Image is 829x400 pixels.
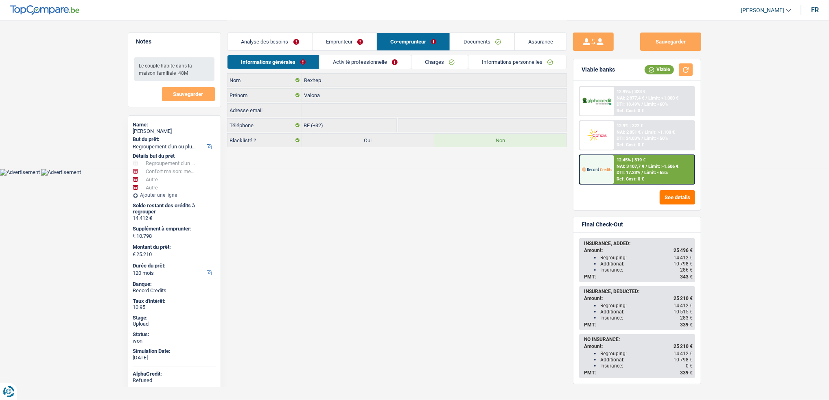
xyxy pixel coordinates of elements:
[641,136,643,141] span: /
[674,309,693,315] span: 10 515 €
[133,315,216,321] div: Stage:
[41,169,81,176] img: Advertisement
[674,357,693,363] span: 10 798 €
[617,130,641,135] span: NAI: 2 851 €
[133,348,216,354] div: Simulation Date:
[133,287,216,294] div: Record Credits
[584,296,693,301] div: Amount:
[600,315,693,321] div: Insurance:
[133,233,136,239] span: €
[644,102,668,107] span: Limit: <60%
[617,96,644,101] span: NAI: 2 877,4 €
[617,108,644,113] div: Ref. Cost: 0 €
[133,321,216,327] div: Upload
[227,89,302,102] label: Prénom
[136,38,212,45] h5: Notes
[600,255,693,261] div: Regrouping:
[133,244,214,250] label: Montant du prêt:
[227,134,302,147] label: Blacklisté ?
[617,157,645,163] div: 12.45% | 319 €
[133,377,216,384] div: Refused
[674,351,693,357] span: 14 412 €
[642,130,643,135] span: /
[584,289,693,294] div: INSURANCE, DEDUCTED:
[674,261,693,267] span: 10 798 €
[227,33,313,50] a: Analyse des besoins
[617,89,645,94] div: 12.99% | 323 €
[600,351,693,357] div: Regrouping:
[133,281,216,287] div: Banque:
[648,96,678,101] span: Limit: >1.000 €
[133,371,216,377] div: AlphaCredit:
[582,162,612,177] img: Record Credits
[133,226,214,232] label: Supplément à emprunter:
[686,363,693,369] span: 0 €
[680,370,693,376] span: 339 €
[227,74,302,87] label: Nom
[617,142,644,148] div: Ref. Cost: 0 €
[450,33,514,50] a: Documents
[133,153,216,159] div: Détails but du prêt
[600,303,693,309] div: Regrouping:
[600,357,693,363] div: Additional:
[617,136,640,141] span: DTI: 24.03%
[133,251,136,258] span: €
[133,136,214,143] label: But du prêt:
[133,215,216,222] div: 14.412 €
[645,164,647,169] span: /
[645,65,674,74] div: Viable
[227,55,319,69] a: Informations générales
[680,267,693,273] span: 286 €
[674,296,693,301] span: 25 210 €
[434,134,567,147] label: Non
[674,303,693,309] span: 14 412 €
[641,102,643,107] span: /
[734,4,791,17] a: [PERSON_NAME]
[411,55,468,69] a: Charges
[600,261,693,267] div: Additional:
[133,263,214,269] label: Durée du prêt:
[584,248,693,253] div: Amount:
[640,33,701,51] button: Sauvegarder
[584,337,693,342] div: NO INSURANCE:
[680,274,693,280] span: 343 €
[162,87,215,101] button: Sauvegarder
[648,164,678,169] span: Limit: >1.506 €
[641,170,643,175] span: /
[617,123,643,128] div: 12.9% | 322 €
[133,298,216,304] div: Taux d'intérêt:
[302,134,434,147] label: Oui
[584,343,693,349] div: Amount:
[133,192,216,198] div: Ajouter une ligne
[227,104,302,117] label: Adresse email
[645,96,647,101] span: /
[133,128,216,135] div: [PERSON_NAME]
[133,202,216,215] div: Solde restant des crédits à regrouper
[644,170,668,175] span: Limit: <65%
[584,322,693,328] div: PMT:
[133,338,216,344] div: won
[584,370,693,376] div: PMT:
[468,55,567,69] a: Informations personnelles
[582,97,612,106] img: AlphaCredit
[313,33,377,50] a: Emprunteur
[644,136,668,141] span: Limit: <50%
[377,33,450,50] a: Co-emprunteur
[600,309,693,315] div: Additional:
[600,267,693,273] div: Insurance:
[133,304,216,311] div: 10.95
[680,315,693,321] span: 283 €
[584,274,693,280] div: PMT:
[582,128,612,143] img: Cofidis
[227,119,302,132] label: Téléphone
[811,6,819,14] div: fr
[741,7,784,14] span: [PERSON_NAME]
[617,164,644,169] span: NAI: 3 107,7 €
[133,354,216,361] div: [DATE]
[133,331,216,338] div: Status:
[582,221,623,228] div: Final Check-Out
[584,241,693,246] div: INSURANCE, ADDED:
[398,119,567,132] input: 401020304
[173,91,203,97] span: Sauvegarder
[674,255,693,261] span: 14 412 €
